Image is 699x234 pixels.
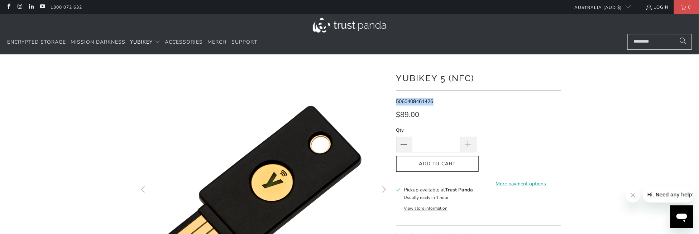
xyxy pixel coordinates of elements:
a: Trust Panda Australia on Instagram [16,4,23,10]
span: $89.00 [396,110,420,120]
a: Mission Darkness [71,34,125,51]
a: 1300 072 632 [51,3,82,11]
a: Merch [207,34,227,51]
a: Support [231,34,257,51]
h1: YubiKey 5 (NFC) [396,70,561,85]
img: Trust Panda Australia [313,18,386,33]
a: Encrypted Storage [7,34,66,51]
span: Mission Darkness [71,39,125,45]
summary: YubiKey [130,34,160,51]
a: Login [646,3,669,11]
button: Add to Cart [396,156,479,172]
iframe: Message from company [643,187,693,203]
span: 5060408461426 [396,98,434,105]
label: Qty [396,126,477,134]
nav: Translation missing: en.navigation.header.main_nav [7,34,257,51]
span: Accessories [165,39,203,45]
span: Encrypted Storage [7,39,66,45]
span: Merch [207,39,227,45]
button: View store information [404,205,447,211]
iframe: Button to launch messaging window [670,205,693,228]
a: Accessories [165,34,203,51]
b: Trust Panda [445,186,473,193]
input: Search... [627,34,692,50]
small: Usually ready in 1 hour [404,195,449,200]
span: YubiKey [130,39,153,45]
a: Trust Panda Australia on LinkedIn [28,4,34,10]
h3: Pickup available at [404,186,473,194]
iframe: Close message [626,188,640,203]
a: Trust Panda Australia on Facebook [5,4,11,10]
span: Hi. Need any help? [4,5,52,11]
span: Add to Cart [404,161,471,167]
a: Trust Panda Australia on YouTube [39,4,45,10]
button: Search [674,34,692,50]
a: More payment options [481,180,561,188]
span: Support [231,39,257,45]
